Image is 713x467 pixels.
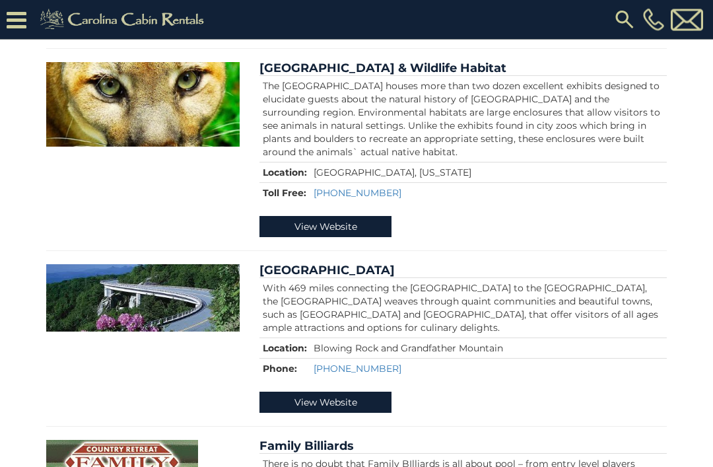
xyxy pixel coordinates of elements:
[640,9,667,31] a: [PHONE_NUMBER]
[259,264,395,278] a: [GEOGRAPHIC_DATA]
[310,338,667,359] td: Blowing Rock and Grandfather Mountain
[263,363,297,375] strong: Phone:
[33,7,215,33] img: Khaki-logo.png
[259,392,391,413] a: View Website
[46,265,240,332] img: Blue Ridge Parkway
[259,278,667,338] td: With 469 miles connecting the [GEOGRAPHIC_DATA] to the [GEOGRAPHIC_DATA], the [GEOGRAPHIC_DATA] w...
[259,217,391,238] a: View Website
[259,61,506,76] a: [GEOGRAPHIC_DATA] & Wildlife Habitat
[263,188,306,199] strong: Toll Free:
[613,8,636,32] img: search-regular.svg
[259,439,354,454] a: Family Billiards
[46,63,240,147] img: Grandfather Mountain Museum & Wildlife Habitat
[310,162,667,183] td: [GEOGRAPHIC_DATA], [US_STATE]
[314,363,401,375] a: [PHONE_NUMBER]
[263,167,307,179] strong: Location:
[259,76,667,162] td: The [GEOGRAPHIC_DATA] houses more than two dozen excellent exhibits designed to elucidate guests ...
[314,188,401,199] a: [PHONE_NUMBER]
[263,343,307,355] strong: Location:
